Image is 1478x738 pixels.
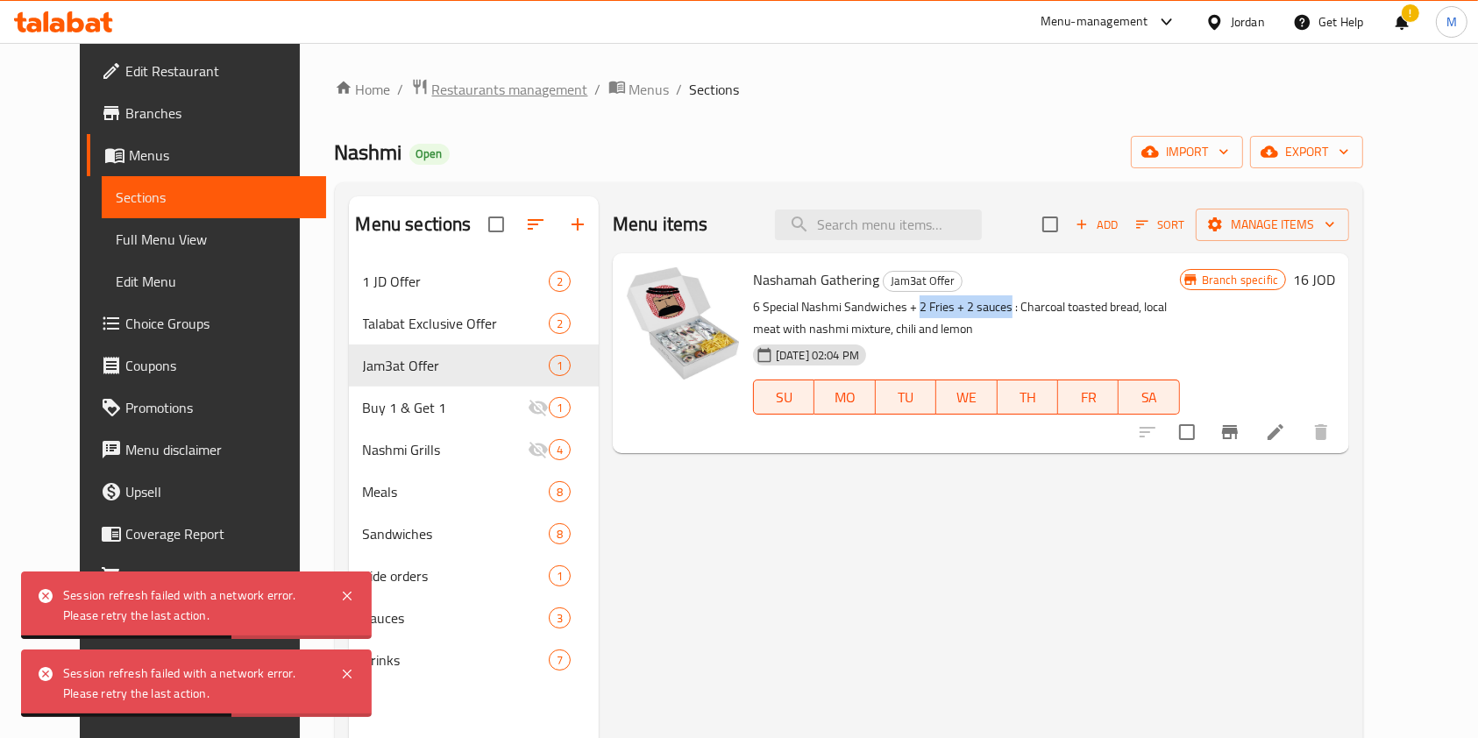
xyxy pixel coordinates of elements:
div: items [549,649,571,671]
span: TU [883,385,929,410]
div: items [549,607,571,628]
button: FR [1058,380,1119,415]
img: Nashamah Gathering [627,267,739,380]
div: Sauces3 [349,597,599,639]
span: Branch specific [1195,272,1285,288]
span: Branches [125,103,313,124]
p: 6 Special Nashmi Sandwiches + 2 Fries + 2 sauces : Charcoal toasted bread, local meat with nashmi... [753,296,1180,340]
a: Upsell [87,471,327,513]
button: Add [1069,211,1125,238]
div: Drinks7 [349,639,599,681]
a: Menus [87,134,327,176]
span: Meals [363,481,549,502]
span: Add item [1069,211,1125,238]
a: Home [335,79,391,100]
a: Promotions [87,387,327,429]
span: Nashamah Gathering [753,266,879,293]
div: Jam3at Offer [363,355,549,376]
div: Meals8 [349,471,599,513]
span: Select section [1032,206,1069,243]
span: Sauces [363,607,549,628]
span: 1 [550,568,570,585]
span: 2 [550,273,570,290]
a: Menus [608,78,670,101]
span: Menu disclaimer [125,439,313,460]
span: TH [1005,385,1051,410]
button: Manage items [1196,209,1349,241]
span: MO [821,385,868,410]
span: FR [1065,385,1112,410]
span: Manage items [1210,214,1335,236]
span: Menus [129,145,313,166]
div: Session refresh failed with a network error. Please retry the last action. [63,663,323,703]
span: 2 [550,316,570,332]
div: Buy 1 & Get 11 [349,387,599,429]
div: Sandwiches8 [349,513,599,555]
span: Drinks [363,649,549,671]
h6: 16 JOD [1293,267,1335,292]
span: SU [761,385,807,410]
span: Buy 1 & Get 1 [363,397,528,418]
span: Jam3at Offer [884,271,962,291]
span: Add [1073,215,1120,235]
svg: Inactive section [528,397,549,418]
div: Side orders1 [349,555,599,597]
span: import [1145,141,1229,163]
svg: Inactive section [528,439,549,460]
span: Sort [1136,215,1184,235]
button: MO [814,380,875,415]
span: Upsell [125,481,313,502]
div: items [549,523,571,544]
span: Sections [690,79,740,100]
span: 8 [550,526,570,543]
a: Restaurants management [411,78,588,101]
span: Sandwiches [363,523,549,544]
a: Menu disclaimer [87,429,327,471]
button: Branch-specific-item [1209,411,1251,453]
span: Full Menu View [116,229,313,250]
h2: Menu items [613,211,708,238]
span: Choice Groups [125,313,313,334]
input: search [775,209,982,240]
span: Side orders [363,565,549,586]
div: Jam3at Offer [883,271,963,292]
button: delete [1300,411,1342,453]
span: 1 [550,358,570,374]
span: Nashmi Grills [363,439,528,460]
div: items [549,439,571,460]
div: Open [409,144,450,165]
a: Choice Groups [87,302,327,344]
span: Sort items [1125,211,1196,238]
div: Menu-management [1041,11,1148,32]
span: Select all sections [478,206,515,243]
span: 1 JD Offer [363,271,549,292]
button: import [1131,136,1243,168]
span: Coupons [125,355,313,376]
nav: breadcrumb [335,78,1364,101]
a: Coverage Report [87,513,327,555]
span: Grocery Checklist [125,565,313,586]
div: items [549,397,571,418]
a: Edit Restaurant [87,50,327,92]
nav: Menu sections [349,253,599,688]
button: TH [998,380,1058,415]
h2: Menu sections [356,211,472,238]
button: SU [753,380,814,415]
a: Coupons [87,344,327,387]
div: items [549,313,571,334]
button: export [1250,136,1363,168]
span: Talabat Exclusive Offer [363,313,549,334]
button: Add section [557,203,599,245]
div: 1 JD Offer2 [349,260,599,302]
div: items [549,565,571,586]
span: Get support on: [89,643,169,666]
span: 3 [550,610,570,627]
span: 8 [550,484,570,500]
div: Jam3at Offer1 [349,344,599,387]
